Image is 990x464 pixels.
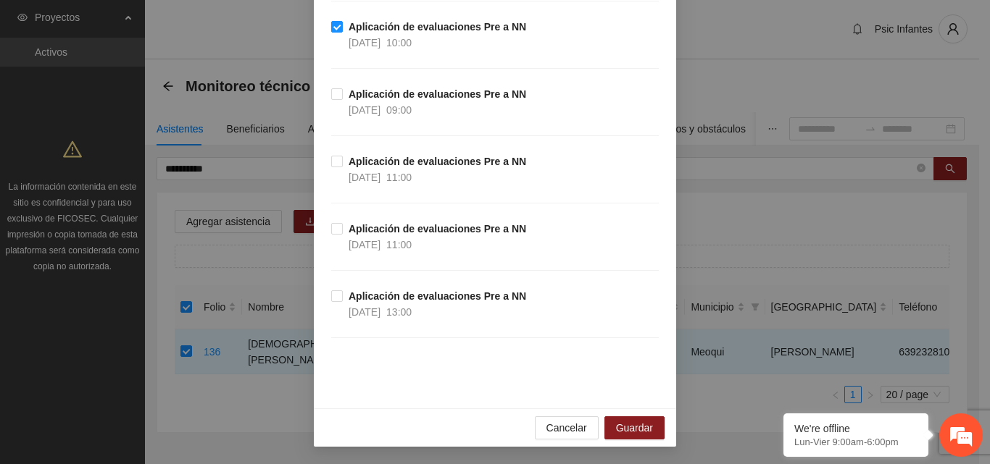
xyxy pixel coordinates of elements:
[349,306,380,318] span: [DATE]
[794,423,918,434] div: We're offline
[349,104,380,116] span: [DATE]
[386,37,412,48] span: 10:00
[349,37,380,48] span: [DATE]
[386,104,412,116] span: 09:00
[546,420,587,436] span: Cancelar
[349,88,526,100] strong: Aplicación de evaluaciones Pre a NN
[386,306,412,318] span: 13:00
[349,223,526,235] strong: Aplicación de evaluaciones Pre a NN
[28,151,256,297] span: Estamos sin conexión. Déjenos un mensaje.
[349,239,380,250] span: [DATE]
[349,290,526,302] strong: Aplicación de evaluaciones Pre a NN
[75,74,244,93] div: Dejar un mensaje
[386,172,412,183] span: 11:00
[349,21,526,33] strong: Aplicación de evaluaciones Pre a NN
[794,436,918,447] p: Lun-Vier 9:00am-6:00pm
[349,156,526,167] strong: Aplicación de evaluaciones Pre a NN
[535,416,599,439] button: Cancelar
[216,360,263,380] em: Enviar
[386,239,412,250] span: 11:00
[604,416,665,439] button: Guardar
[7,310,276,360] textarea: Escriba su mensaje aquí y haga clic en “Enviar”
[349,172,380,183] span: [DATE]
[238,7,273,42] div: Minimizar ventana de chat en vivo
[616,420,653,436] span: Guardar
